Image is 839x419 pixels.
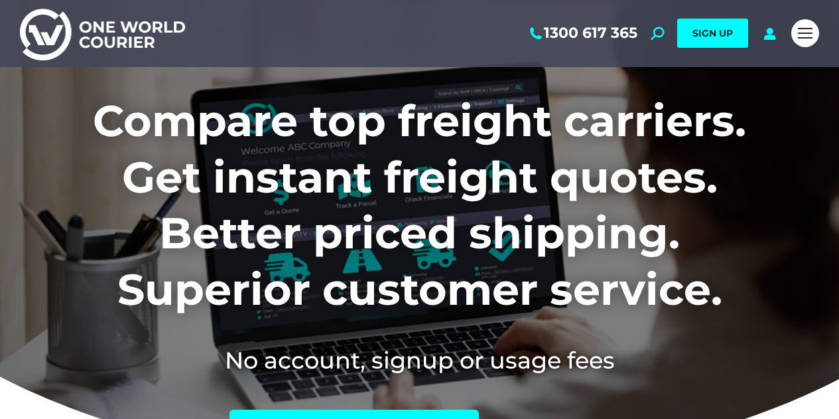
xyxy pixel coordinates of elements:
h2: No account, signup or usage fees [20,344,819,377]
h1: Compare top freight carriers. Get instant freight quotes. Better priced shipping. Superior custom... [20,93,819,317]
a: SIGN UP [677,19,748,48]
a: 1300 617 365 [527,25,637,42]
img: One World Courier [20,7,185,60]
span: SIGN UP [692,27,733,39]
a: Mobile menu icon [791,19,819,47]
